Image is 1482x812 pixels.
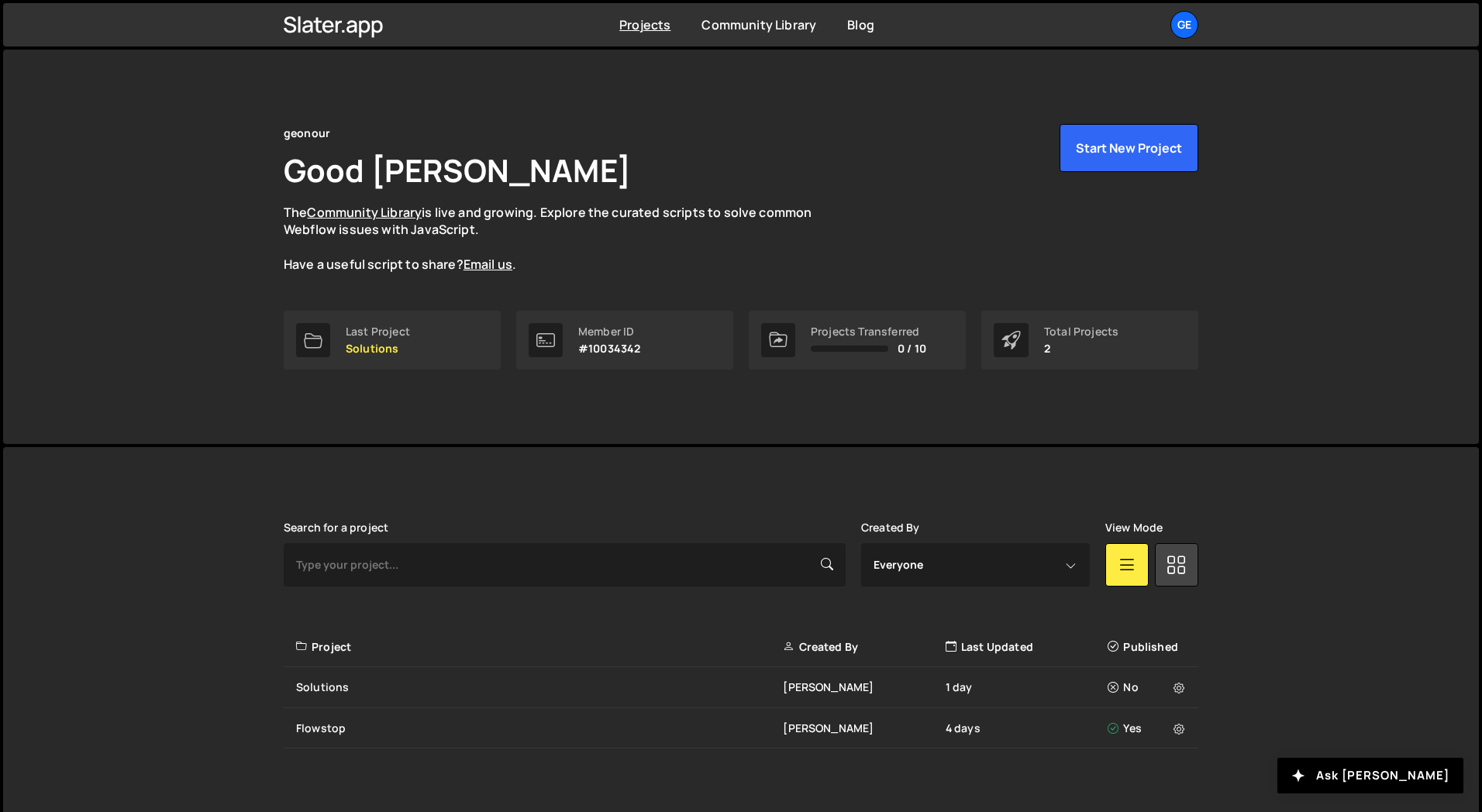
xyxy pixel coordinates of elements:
div: 4 days [946,721,1108,736]
div: Created By [783,639,945,655]
label: View Mode [1105,521,1163,534]
a: Solutions [PERSON_NAME] 1 day No [284,667,1198,708]
p: The is live and growing. Explore the curated scripts to solve common Webflow issues with JavaScri... [284,204,842,274]
div: [PERSON_NAME] [783,680,945,695]
div: Total Projects [1044,325,1118,338]
p: #10034342 [578,342,640,355]
div: Project [296,639,783,655]
a: Blog [847,16,874,33]
a: Community Library [701,16,816,33]
div: Last Updated [946,639,1108,655]
div: Last Project [346,325,410,338]
a: Email us [464,256,512,273]
button: Start New Project [1060,124,1198,172]
input: Type your project... [284,543,846,587]
div: 1 day [946,680,1108,695]
div: Solutions [296,680,783,695]
div: Projects Transferred [811,325,926,338]
a: Community Library [307,204,422,221]
a: ge [1170,11,1198,39]
label: Created By [861,521,920,534]
div: Flowstop [296,721,783,736]
span: 0 / 10 [898,342,926,355]
button: Ask [PERSON_NAME] [1277,758,1463,793]
p: Solutions [346,342,410,355]
a: Flowstop [PERSON_NAME] 4 days Yes [284,708,1198,749]
a: Last Project Solutions [284,311,501,370]
h1: Good [PERSON_NAME] [284,149,631,191]
p: 2 [1044,342,1118,355]
div: Yes [1108,721,1189,736]
a: Projects [619,16,670,33]
div: geonour [284,124,330,143]
div: Published [1108,639,1189,655]
div: [PERSON_NAME] [783,721,945,736]
label: Search for a project [284,521,388,534]
div: Member ID [578,325,640,338]
div: No [1108,680,1189,695]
